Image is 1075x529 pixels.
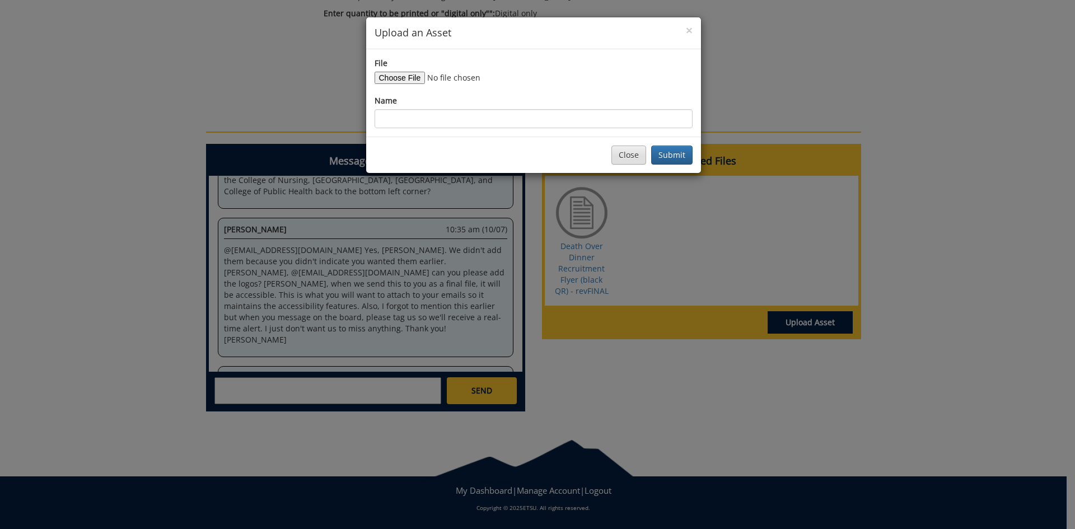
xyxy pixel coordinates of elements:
[375,95,397,106] label: Name
[686,22,693,38] span: ×
[375,58,387,69] label: File
[686,25,693,36] button: Close
[611,146,646,165] button: Close
[651,146,693,165] button: Submit
[375,26,693,40] h4: Upload an Asset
